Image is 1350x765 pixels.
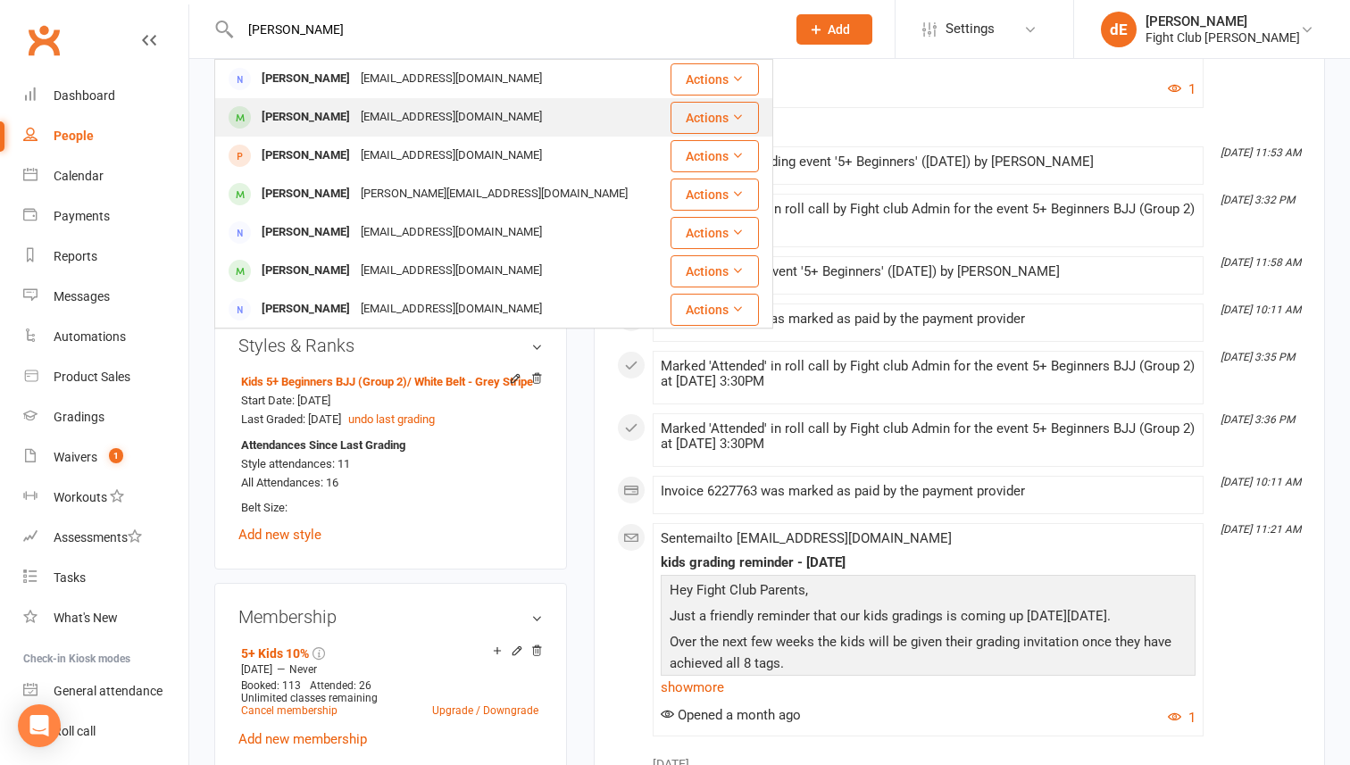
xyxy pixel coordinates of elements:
[23,711,188,752] a: Roll call
[54,724,96,738] div: Roll call
[289,663,317,676] span: Never
[1221,523,1301,536] i: [DATE] 11:21 AM
[18,704,61,747] div: Open Intercom Messenger
[23,598,188,638] a: What's New
[54,169,104,183] div: Calendar
[661,530,952,546] span: Sent email to [EMAIL_ADDRESS][DOMAIN_NAME]
[54,611,118,625] div: What's New
[1221,351,1295,363] i: [DATE] 3:35 PM
[671,179,759,211] button: Actions
[54,329,126,344] div: Automations
[661,312,1196,327] div: Invoice 1143962 was marked as paid by the payment provider
[946,9,995,49] span: Settings
[661,484,1196,499] div: Invoice 6227763 was marked as paid by the payment provider
[241,412,341,426] span: Last Graded: [DATE]
[109,448,123,463] span: 1
[241,692,378,704] span: Unlimited classes remaining
[21,18,66,62] a: Clubworx
[54,370,130,384] div: Product Sales
[256,220,355,245] div: [PERSON_NAME]
[407,375,533,388] span: / White Belt - Grey Stripe
[1168,707,1196,728] button: 1
[256,143,355,169] div: [PERSON_NAME]
[661,675,1196,700] a: show more
[355,66,547,92] div: [EMAIL_ADDRESS][DOMAIN_NAME]
[241,679,301,692] span: Booked: 113
[241,663,272,676] span: [DATE]
[54,450,97,464] div: Waivers
[241,437,405,455] strong: Attendances Since Last Grading
[23,671,188,711] a: General attendance kiosk mode
[661,555,1196,570] div: kids grading reminder - [DATE]
[671,294,759,326] button: Actions
[348,411,435,429] button: undo last grading
[23,437,188,478] a: Waivers 1
[23,357,188,397] a: Product Sales
[54,88,115,103] div: Dashboard
[256,66,355,92] div: [PERSON_NAME]
[355,258,547,284] div: [EMAIL_ADDRESS][DOMAIN_NAME]
[54,410,104,424] div: Gradings
[1168,79,1196,100] button: 1
[355,220,547,245] div: [EMAIL_ADDRESS][DOMAIN_NAME]
[1221,194,1295,206] i: [DATE] 3:32 PM
[23,196,188,237] a: Payments
[241,476,338,489] span: All Attendances: 16
[671,140,759,172] button: Actions
[241,457,350,470] span: Style attendances: 11
[671,63,759,96] button: Actions
[1146,13,1300,29] div: [PERSON_NAME]
[355,104,547,130] div: [EMAIL_ADDRESS][DOMAIN_NAME]
[1221,413,1295,426] i: [DATE] 3:36 PM
[54,490,107,504] div: Workouts
[23,558,188,598] a: Tasks
[241,375,533,388] a: Kids 5+ Beginners BJJ (Group 2)
[355,143,547,169] div: [EMAIL_ADDRESS][DOMAIN_NAME]
[241,704,337,717] a: Cancel membership
[796,14,872,45] button: Add
[256,258,355,284] div: [PERSON_NAME]
[1221,476,1301,488] i: [DATE] 10:11 AM
[1221,304,1301,316] i: [DATE] 10:11 AM
[661,707,801,723] span: Opened a month ago
[23,237,188,277] a: Reports
[23,317,188,357] a: Automations
[23,156,188,196] a: Calendar
[54,289,110,304] div: Messages
[241,394,330,407] span: Start Date: [DATE]
[661,154,1196,170] div: Removed from grading event '5+ Beginners' ([DATE]) by [PERSON_NAME]
[828,22,850,37] span: Add
[665,605,1191,631] p: Just a friendly reminder that our kids gradings is coming up [DATE][DATE].
[671,217,759,249] button: Actions
[355,181,633,207] div: [PERSON_NAME][EMAIL_ADDRESS][DOMAIN_NAME]
[355,296,547,322] div: [EMAIL_ADDRESS][DOMAIN_NAME]
[54,570,86,585] div: Tasks
[23,518,188,558] a: Assessments
[23,76,188,116] a: Dashboard
[661,421,1196,452] div: Marked 'Attended' in roll call by Fight club Admin for the event 5+ Beginners BJJ (Group 2) at [D...
[1221,146,1301,159] i: [DATE] 11:53 AM
[235,17,773,42] input: Search...
[256,104,355,130] div: [PERSON_NAME]
[1221,256,1301,269] i: [DATE] 11:58 AM
[671,255,759,287] button: Actions
[661,202,1196,232] div: Marked 'Attended' in roll call by Fight club Admin for the event 5+ Beginners BJJ (Group 2) at [D...
[661,264,1196,279] div: Added to grading event '5+ Beginners' ([DATE]) by [PERSON_NAME]
[238,607,543,627] h3: Membership
[54,249,97,263] div: Reports
[238,336,543,355] h3: Styles & Ranks
[1146,29,1300,46] div: Fight Club [PERSON_NAME]
[23,116,188,156] a: People
[1101,12,1137,47] div: dE
[661,46,1196,71] a: show more
[241,501,287,514] span: Belt Size:
[256,181,355,207] div: [PERSON_NAME]
[665,631,1191,678] p: Over the next few weeks the kids will be given their grading invitation once they have achieved a...
[241,646,309,661] a: 5+ Kids 10%
[671,102,759,134] button: Actions
[23,397,188,437] a: Gradings
[256,296,355,322] div: [PERSON_NAME]
[54,129,94,143] div: People
[54,530,142,545] div: Assessments
[432,704,538,717] a: Upgrade / Downgrade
